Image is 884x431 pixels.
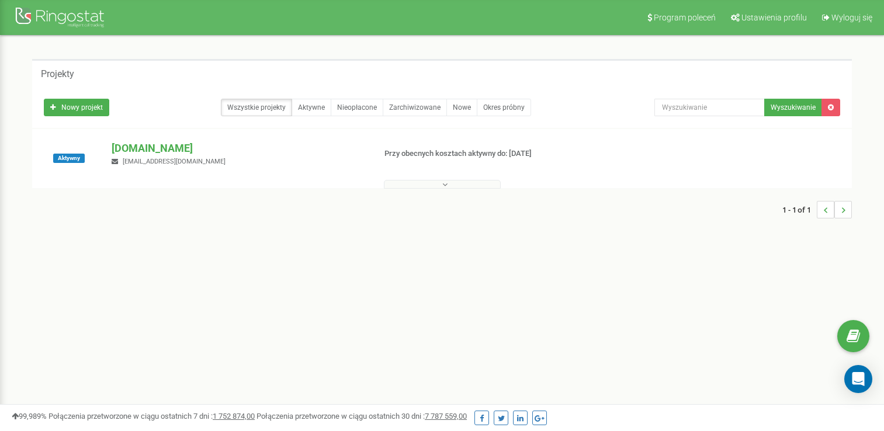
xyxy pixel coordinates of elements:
h5: Projekty [41,69,74,79]
span: Program poleceń [654,13,716,22]
a: Nieopłacone [331,99,383,116]
u: 7 787 559,00 [425,412,467,420]
a: Nowe [446,99,477,116]
a: Zarchiwizowane [383,99,447,116]
a: Aktywne [292,99,331,116]
div: Open Intercom Messenger [844,365,872,393]
span: Połączenia przetworzone w ciągu ostatnich 7 dni : [48,412,255,420]
nav: ... [782,189,852,230]
span: Połączenia przetworzone w ciągu ostatnich 30 dni : [256,412,467,420]
span: Aktywny [53,154,85,163]
span: 1 - 1 of 1 [782,201,817,218]
input: Wyszukiwanie [654,99,765,116]
span: Ustawienia profilu [741,13,807,22]
span: [EMAIL_ADDRESS][DOMAIN_NAME] [123,158,226,165]
a: Okres próbny [477,99,531,116]
span: Wyloguj się [831,13,872,22]
p: [DOMAIN_NAME] [112,141,365,156]
a: Nowy projekt [44,99,109,116]
p: Przy obecnych kosztach aktywny do: [DATE] [384,148,570,159]
button: Wyszukiwanie [764,99,822,116]
a: Wszystkie projekty [221,99,292,116]
u: 1 752 874,00 [213,412,255,420]
span: 99,989% [12,412,47,420]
